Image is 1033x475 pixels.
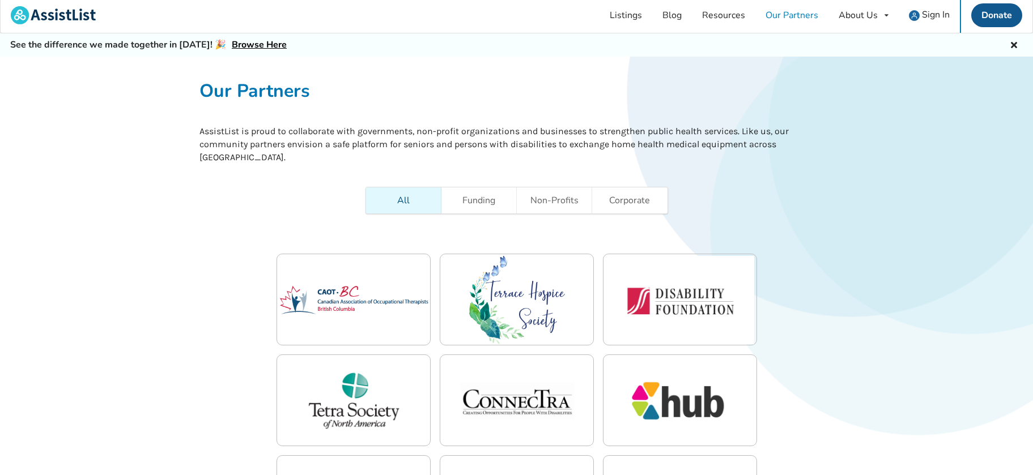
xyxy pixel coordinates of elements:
img: connectra-assistlist-partner [440,355,594,447]
a: Corporate [592,187,668,213]
img: assistlist-logo [11,6,96,24]
a: Funding [441,187,517,213]
h5: See the difference we made together in [DATE]! 🎉 [10,39,287,51]
img: user icon [909,10,920,21]
a: Donate [971,3,1022,27]
a: Browse Here [232,38,287,51]
img: tetra-society-of-north-america-assistlist-partner [277,355,431,447]
img: disability-foundation-assistlist-partner [603,254,758,346]
a: Non-Profits [517,187,592,213]
span: Sign In [922,8,950,21]
img: terrace-hospice-society-assistlist-partner [440,254,594,346]
h1: Our Partners [199,79,834,102]
a: All [366,187,441,213]
p: AssistList is proud to collaborate with governments, non-profit organizations and businesses to s... [199,125,834,164]
img: south-vancouver-seniors-hub-assistlist-partner [603,355,758,447]
img: canadian-association-of-occupational-therapists,-british-columbia-assistlist-partner [277,254,431,346]
div: About Us [839,11,878,20]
